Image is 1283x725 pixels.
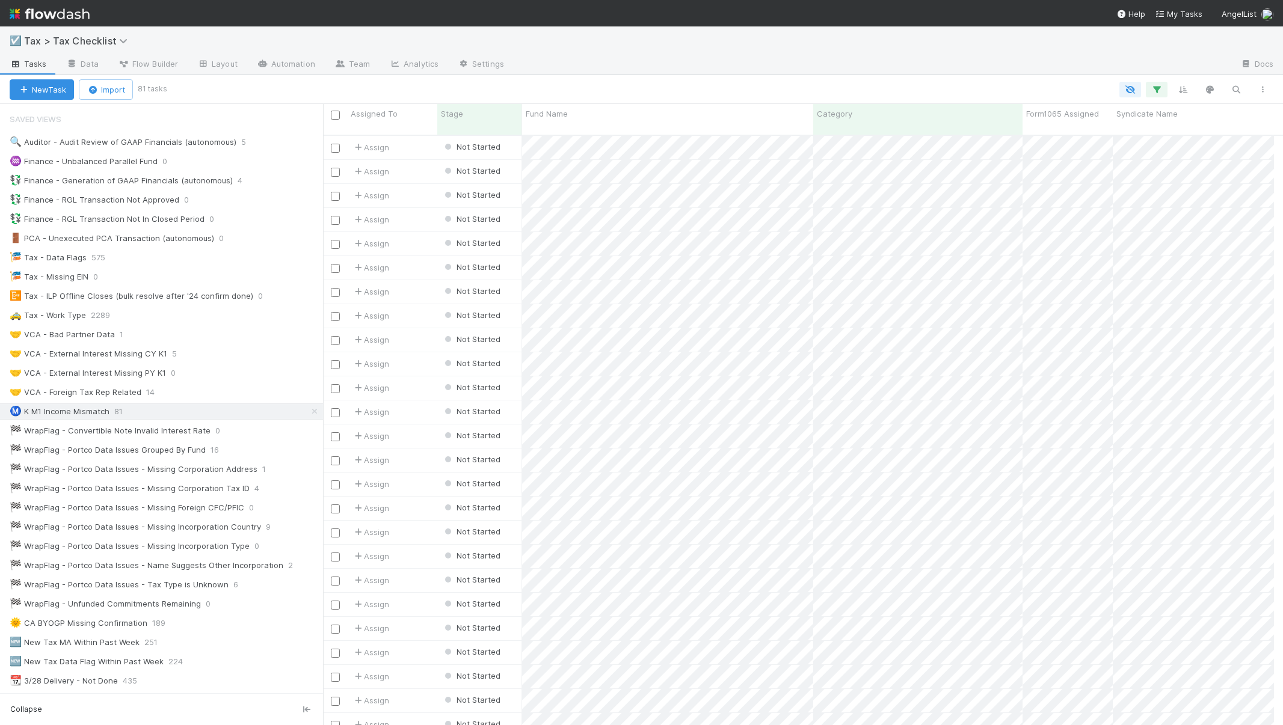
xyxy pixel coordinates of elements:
div: Tax - Work Type [10,308,86,323]
input: Toggle Row Selected [331,577,340,586]
span: 🤝 [10,348,22,358]
a: Team [325,55,380,75]
a: Data [57,55,108,75]
span: 0 [209,212,226,227]
span: 1 [262,462,278,477]
span: 0 [249,500,266,515]
input: Toggle Row Selected [331,192,340,201]
input: Toggle Row Selected [331,312,340,321]
span: 💱 [10,175,22,185]
span: 224 [168,654,195,669]
span: 0 [258,289,275,304]
span: ♒ [10,156,22,166]
div: Assign [352,646,389,658]
span: 0 [93,269,110,284]
span: Not Started [442,406,500,416]
span: Assign [352,334,389,346]
img: avatar_a3b243cf-b3da-4b5c-848d-cbf70bdb6bef.png [1261,8,1273,20]
div: Not Started [442,285,500,297]
span: Form1065 Assigned [1026,108,1099,120]
a: Layout [188,55,247,75]
div: Not Started [442,525,500,537]
div: Assign [352,574,389,586]
span: 4 [254,481,271,496]
span: Collapse [10,704,42,715]
span: 435 [123,673,149,688]
div: WrapFlag - Convertible Note Invalid Interest Rate [10,423,211,438]
span: 🏁 [10,598,22,608]
span: 9 [266,519,283,534]
input: Toggle Row Selected [331,168,340,177]
span: Assign [352,382,389,394]
span: 0 [206,596,223,611]
a: Analytics [380,55,448,75]
span: 0 [254,539,271,554]
div: WrapFlag - Portco Data Issues - Missing Foreign CFC/PFIC [10,500,244,515]
span: 575 [91,250,117,265]
span: Assign [352,694,389,706]
span: 🏁 [10,560,22,570]
input: Toggle Row Selected [331,552,340,561]
span: 🏁 [10,540,22,551]
div: Assign [352,141,389,153]
span: 💱 [10,194,22,204]
span: Not Started [442,454,500,464]
div: WrapFlag - Unfunded Commitments Remaining [10,596,201,611]
div: Not Started [442,598,500,610]
div: Assign [352,670,389,682]
span: 🆕 [10,656,22,666]
span: 🏁 [10,502,22,512]
span: Syndicate Name [1116,108,1178,120]
input: Toggle Row Selected [331,480,340,489]
span: Not Started [442,479,500,488]
div: Finance - Unbalanced Parallel Fund [10,154,158,169]
div: Assign [352,598,389,610]
div: New Tax Data Flag Within Past Week [10,654,164,669]
input: Toggle Row Selected [331,264,340,273]
input: Toggle Row Selected [331,360,340,369]
span: Flow Builder [118,58,178,70]
span: 1 [120,327,135,342]
input: Toggle All Rows Selected [331,111,340,120]
span: Assign [352,358,389,370]
span: Assign [352,502,389,514]
span: 2 [288,558,305,573]
span: Ⓜ️ [10,406,22,416]
span: Assign [352,430,389,442]
div: Finance - RGL Transaction Not In Closed Period [10,212,205,227]
div: Assign [352,189,389,201]
span: 🎏 [10,271,22,281]
input: Toggle Row Selected [331,408,340,417]
span: 🚪 [10,233,22,243]
span: Not Started [442,503,500,512]
div: Not Started [442,237,500,249]
span: Not Started [442,695,500,705]
span: 16 [211,442,231,457]
span: Assign [352,165,389,177]
div: Assign [352,406,389,418]
div: Not Started [442,549,500,561]
span: 81 [114,404,135,419]
span: 🤝 [10,367,22,378]
span: Tasks [10,58,47,70]
button: NewTask [10,79,74,100]
div: WrapFlag - Portco Data Issues - Missing Incorporation Type [10,539,250,554]
div: VCA - External Interest Missing PY K1 [10,366,166,381]
div: Not Started [442,165,500,177]
span: 251 [144,635,170,650]
div: Not Started [442,309,500,321]
span: Assign [352,454,389,466]
div: Not Started [442,670,500,682]
a: Automation [247,55,325,75]
span: Not Started [442,527,500,536]
div: WrapFlag - Portco Data Issues - Name Suggests Other Incorporation [10,558,283,573]
div: Not Started [442,261,500,273]
img: logo-inverted-e16ddd16eac7371096b0.svg [10,4,90,24]
input: Toggle Row Selected [331,625,340,634]
span: Assign [352,622,389,634]
input: Toggle Row Selected [331,697,340,706]
div: Not Started [442,333,500,345]
a: Docs [1231,55,1283,75]
input: Toggle Row Selected [331,504,340,513]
